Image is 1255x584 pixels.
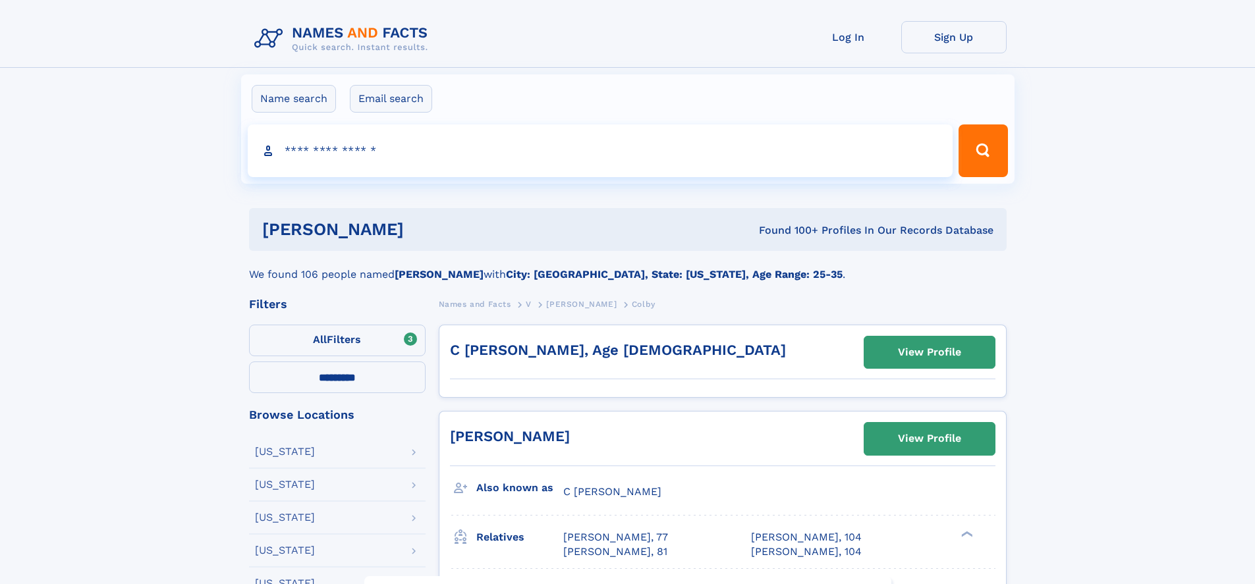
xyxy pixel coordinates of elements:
[350,85,432,113] label: Email search
[439,296,511,312] a: Names and Facts
[476,526,563,548] h3: Relatives
[632,300,655,309] span: Colby
[563,485,661,498] span: C [PERSON_NAME]
[395,268,484,280] b: [PERSON_NAME]
[249,298,426,310] div: Filters
[450,428,570,444] a: [PERSON_NAME]
[255,479,315,490] div: [US_STATE]
[581,223,993,238] div: Found 100+ Profiles In Our Records Database
[313,333,327,346] span: All
[526,296,532,312] a: V
[255,512,315,523] div: [US_STATE]
[546,300,617,309] span: [PERSON_NAME]
[864,336,995,368] a: View Profile
[796,21,901,53] a: Log In
[450,342,786,358] a: C [PERSON_NAME], Age [DEMOGRAPHIC_DATA]
[563,530,668,544] a: [PERSON_NAME], 77
[249,325,426,356] label: Filters
[864,423,995,454] a: View Profile
[248,124,953,177] input: search input
[249,409,426,421] div: Browse Locations
[898,337,961,367] div: View Profile
[563,544,667,559] a: [PERSON_NAME], 81
[249,251,1007,282] div: We found 106 people named with .
[255,545,315,556] div: [US_STATE]
[751,544,862,559] a: [PERSON_NAME], 104
[546,296,617,312] a: [PERSON_NAME]
[959,124,1007,177] button: Search Button
[526,300,532,309] span: V
[901,21,1007,53] a: Sign Up
[958,529,974,538] div: ❯
[262,221,582,238] h1: [PERSON_NAME]
[252,85,336,113] label: Name search
[255,446,315,457] div: [US_STATE]
[476,477,563,499] h3: Also known as
[751,530,862,544] a: [PERSON_NAME], 104
[898,423,961,454] div: View Profile
[249,21,439,57] img: Logo Names and Facts
[506,268,843,280] b: City: [GEOGRAPHIC_DATA], State: [US_STATE], Age Range: 25-35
